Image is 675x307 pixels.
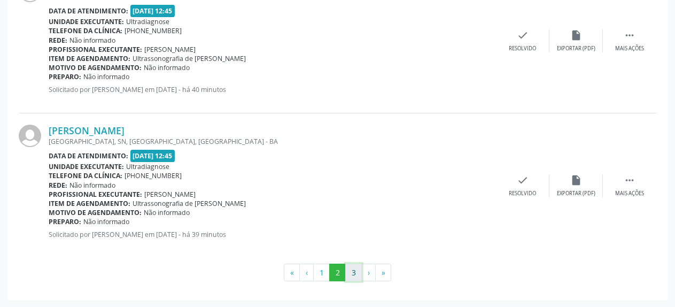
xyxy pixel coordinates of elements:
p: Solicitado por [PERSON_NAME] em [DATE] - há 40 minutos [49,85,496,94]
button: Go to previous page [299,264,314,282]
button: Go to first page [284,264,300,282]
button: Go to last page [375,264,391,282]
span: [DATE] 12:45 [130,5,175,17]
img: img [19,125,41,147]
span: Ultradiagnose [126,17,169,26]
div: [GEOGRAPHIC_DATA], SN, [GEOGRAPHIC_DATA], [GEOGRAPHIC_DATA] - BA [49,137,496,146]
span: Não informado [83,72,129,81]
b: Profissional executante: [49,190,142,199]
span: Ultrassonografia de [PERSON_NAME] [133,54,246,63]
p: Solicitado por [PERSON_NAME] em [DATE] - há 39 minutos [49,230,496,239]
span: [PERSON_NAME] [144,45,196,54]
b: Preparo: [49,72,81,81]
b: Motivo de agendamento: [49,208,142,217]
b: Item de agendamento: [49,54,130,63]
button: Go to page 2 [329,264,346,282]
div: Mais ações [615,45,644,52]
i:  [624,174,635,186]
b: Unidade executante: [49,162,124,171]
b: Telefone da clínica: [49,171,122,180]
span: [PHONE_NUMBER] [125,26,182,35]
span: Ultradiagnose [126,162,169,171]
div: Exportar (PDF) [557,45,595,52]
ul: Pagination [19,264,656,282]
i: insert_drive_file [570,174,582,186]
span: Ultrassonografia de [PERSON_NAME] [133,199,246,208]
i: check [517,174,529,186]
b: Profissional executante: [49,45,142,54]
i: check [517,29,529,41]
b: Data de atendimento: [49,6,128,16]
span: Não informado [83,217,129,226]
div: Mais ações [615,190,644,197]
span: Não informado [144,208,190,217]
b: Motivo de agendamento: [49,63,142,72]
div: Exportar (PDF) [557,190,595,197]
b: Rede: [49,36,67,45]
button: Go to page 1 [313,264,330,282]
i: insert_drive_file [570,29,582,41]
span: Não informado [144,63,190,72]
span: Não informado [69,36,115,45]
b: Rede: [49,181,67,190]
b: Preparo: [49,217,81,226]
span: Não informado [69,181,115,190]
button: Go to next page [361,264,376,282]
span: [DATE] 12:45 [130,150,175,162]
b: Data de atendimento: [49,151,128,160]
a: [PERSON_NAME] [49,125,125,136]
i:  [624,29,635,41]
b: Unidade executante: [49,17,124,26]
b: Telefone da clínica: [49,26,122,35]
div: Resolvido [509,45,536,52]
button: Go to page 3 [345,264,362,282]
span: [PHONE_NUMBER] [125,171,182,180]
div: Resolvido [509,190,536,197]
span: [PERSON_NAME] [144,190,196,199]
b: Item de agendamento: [49,199,130,208]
